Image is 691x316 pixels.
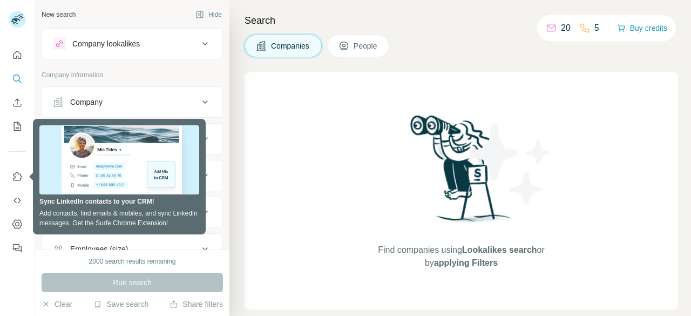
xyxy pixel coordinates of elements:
[170,299,223,310] button: Share filters
[42,89,222,115] button: Company
[594,22,599,35] p: 5
[42,70,223,80] p: Company information
[93,299,148,310] button: Save search
[42,236,222,262] button: Employees (size)
[245,13,678,28] h4: Search
[561,22,571,35] p: 20
[9,93,26,112] button: Enrich CSV
[72,38,140,49] div: Company lookalikes
[70,170,110,181] div: HQ location
[9,167,26,186] button: Use Surfe on LinkedIn
[70,207,134,218] div: Annual revenue ($)
[462,116,559,213] img: Surfe Illustration - Stars
[9,117,26,136] button: My lists
[42,31,222,57] button: Company lookalikes
[9,214,26,234] button: Dashboard
[434,258,498,267] span: applying Filters
[42,199,222,225] button: Annual revenue ($)
[462,245,537,254] span: Lookalikes search
[354,41,378,51] span: People
[188,6,229,23] button: Hide
[42,163,222,189] button: HQ location
[405,112,518,233] img: Surfe Illustration - Woman searching with binoculars
[42,126,222,152] button: Industry
[375,244,547,270] span: Find companies using or by
[70,97,103,107] div: Company
[42,299,72,310] button: Clear
[70,133,97,144] div: Industry
[89,257,176,266] div: 2000 search results remaining
[70,244,128,254] div: Employees (size)
[9,45,26,65] button: Quick start
[271,41,310,51] span: Companies
[9,191,26,210] button: Use Surfe API
[9,69,26,89] button: Search
[9,238,26,258] button: Feedback
[42,10,76,19] div: New search
[617,21,667,36] button: Buy credits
